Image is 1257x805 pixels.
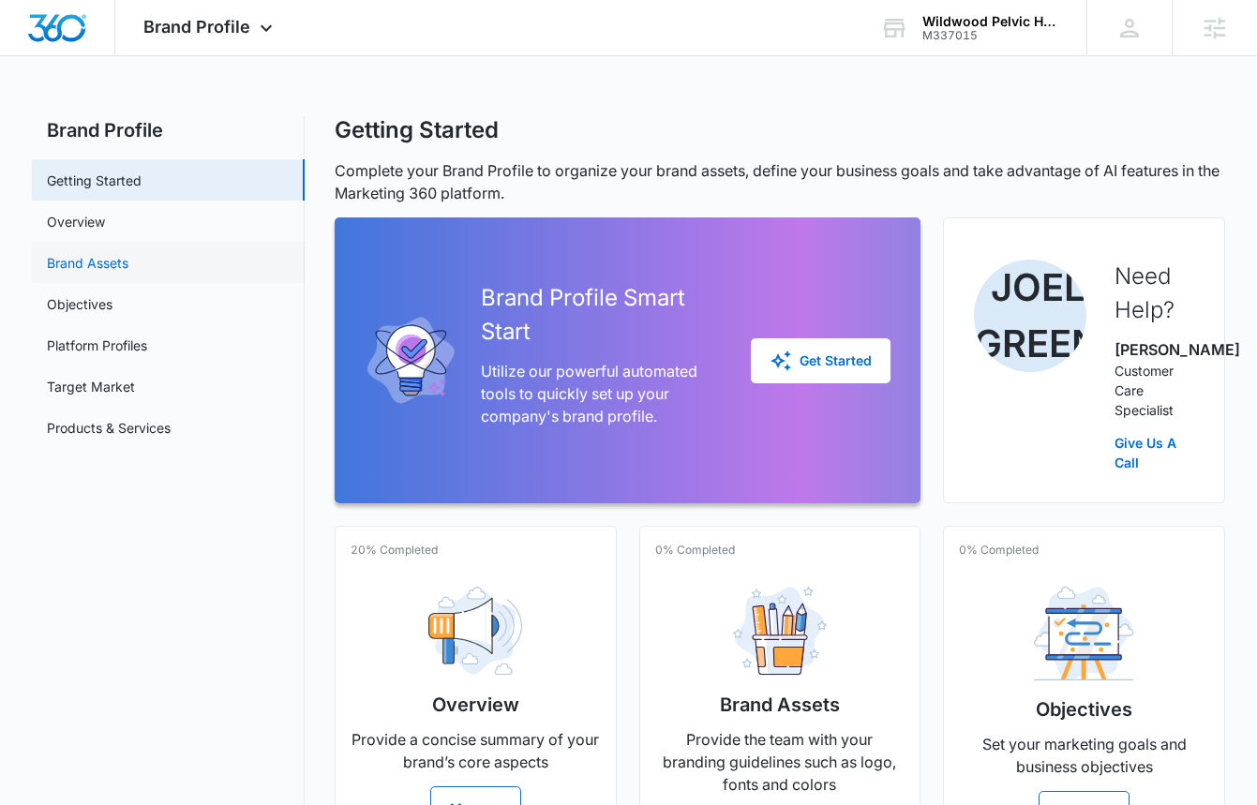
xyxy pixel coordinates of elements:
[1115,338,1194,361] p: [PERSON_NAME]
[655,728,905,796] p: Provide the team with your branding guidelines such as logo, fonts and colors
[47,335,147,355] a: Platform Profiles
[959,542,1039,559] p: 0% Completed
[143,17,250,37] span: Brand Profile
[335,159,1226,204] p: Complete your Brand Profile to organize your brand assets, define your business goals and take ad...
[770,350,872,372] div: Get Started
[351,728,601,773] p: Provide a concise summary of your brand’s core aspects
[351,542,438,559] p: 20% Completed
[1115,260,1194,327] h2: Need Help?
[751,338,890,383] button: Get Started
[432,691,519,719] h2: Overview
[959,733,1209,778] p: Set your marketing goals and business objectives
[47,212,105,231] a: Overview
[1115,433,1194,472] a: Give Us A Call
[1036,695,1132,723] h2: Objectives
[922,29,1059,42] div: account id
[922,14,1059,29] div: account name
[32,116,305,144] h2: Brand Profile
[655,542,735,559] p: 0% Completed
[720,691,840,719] h2: Brand Assets
[47,294,112,314] a: Objectives
[47,377,135,396] a: Target Market
[1115,361,1194,420] p: Customer Care Specialist
[47,171,142,190] a: Getting Started
[481,281,722,349] h2: Brand Profile Smart Start
[974,260,1086,372] img: Joel Green
[47,418,171,438] a: Products & Services
[335,116,499,144] h1: Getting Started
[481,360,722,427] p: Utilize our powerful automated tools to quickly set up your company's brand profile.
[47,253,128,273] a: Brand Assets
